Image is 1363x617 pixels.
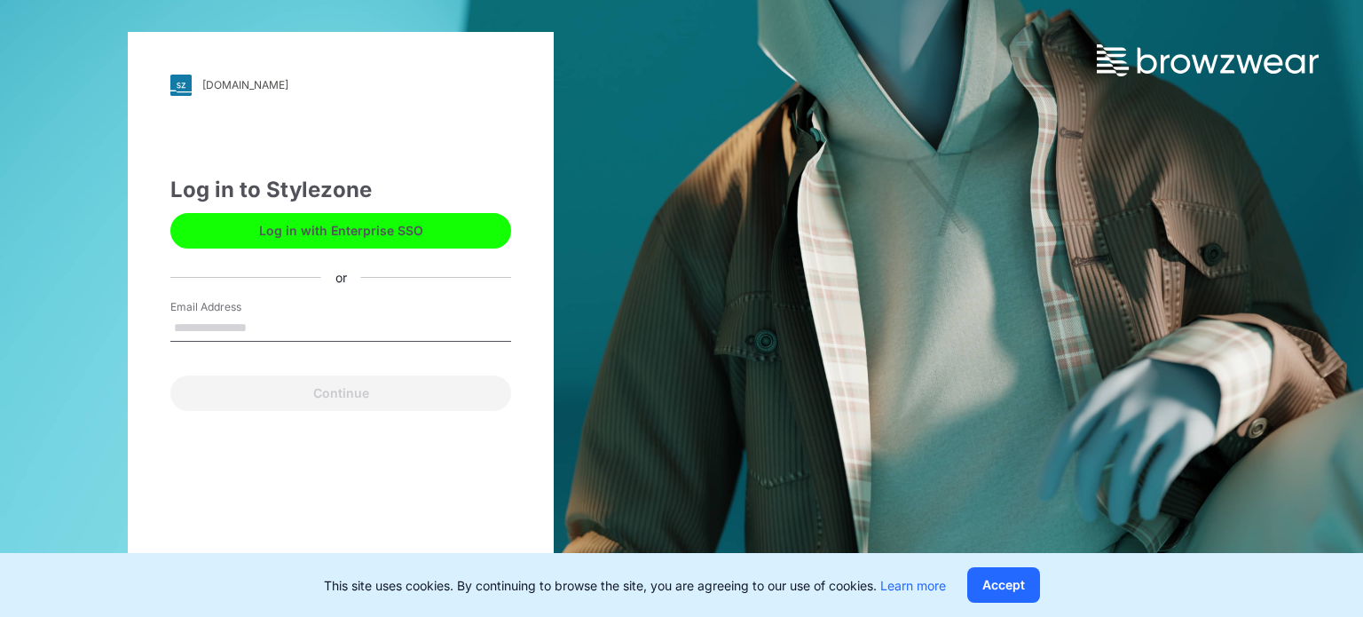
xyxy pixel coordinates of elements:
[170,75,192,96] img: svg+xml;base64,PHN2ZyB3aWR0aD0iMjgiIGhlaWdodD0iMjgiIHZpZXdCb3g9IjAgMCAyOCAyOCIgZmlsbD0ibm9uZSIgeG...
[967,567,1040,603] button: Accept
[170,299,295,315] label: Email Address
[1097,44,1319,76] img: browzwear-logo.73288ffb.svg
[170,75,511,96] a: [DOMAIN_NAME]
[170,213,511,249] button: Log in with Enterprise SSO
[202,78,288,91] div: [DOMAIN_NAME]
[324,576,946,595] p: This site uses cookies. By continuing to browse the site, you are agreeing to our use of cookies.
[880,578,946,593] a: Learn more
[170,174,511,206] div: Log in to Stylezone
[321,268,361,287] div: or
